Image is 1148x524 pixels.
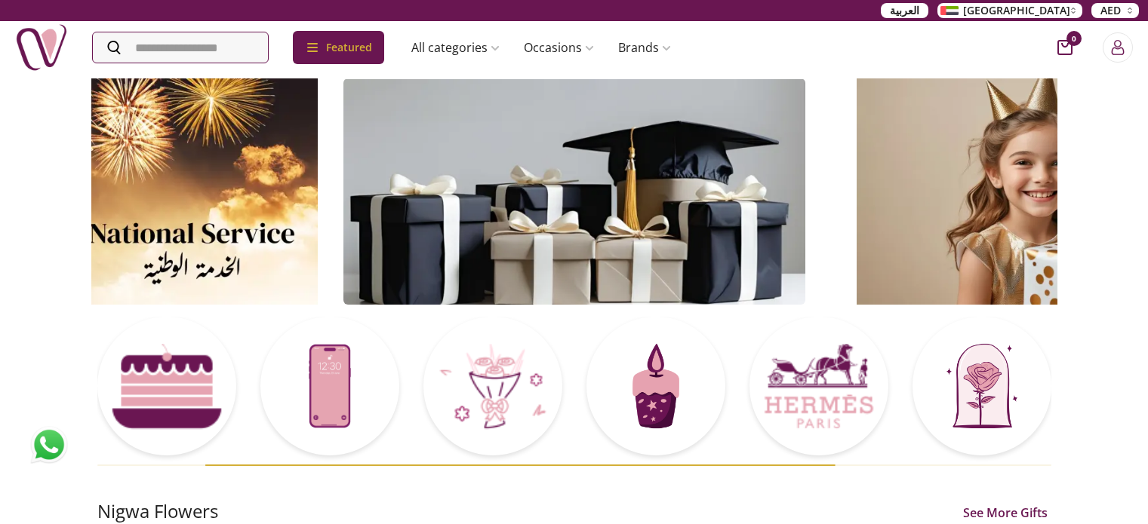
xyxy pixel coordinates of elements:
[606,32,683,63] a: Brands
[890,3,919,18] span: العربية
[260,317,399,458] a: Card Thumbnail
[1066,31,1082,46] span: 0
[937,3,1082,18] button: [GEOGRAPHIC_DATA]
[1103,32,1133,63] button: Login
[1057,40,1073,55] button: cart-button
[1100,3,1121,18] span: AED
[15,21,68,74] img: Nigwa-uae-gifts
[749,317,888,458] a: Card Thumbnail
[97,499,218,523] h2: Nigwa Flowers
[959,504,1051,522] a: See More Gifts
[586,317,725,458] a: Card Thumbnail
[30,426,68,464] img: whatsapp
[512,32,606,63] a: Occasions
[423,317,562,458] a: Card Thumbnail
[963,3,1070,18] span: [GEOGRAPHIC_DATA]
[93,32,268,63] input: Search
[293,31,384,64] div: Featured
[940,6,959,15] img: Arabic_dztd3n.png
[1091,3,1139,18] button: AED
[913,317,1051,458] a: Card Thumbnail
[97,317,236,458] a: Card Thumbnail
[399,32,512,63] a: All categories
